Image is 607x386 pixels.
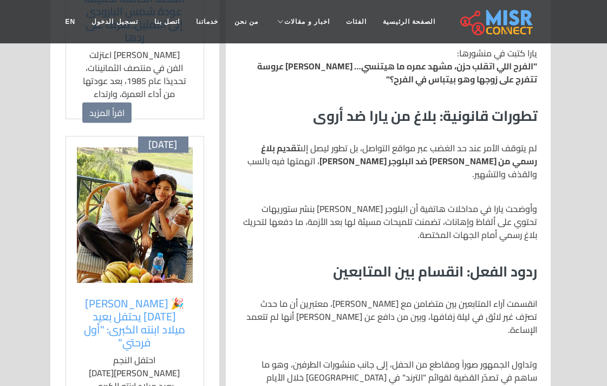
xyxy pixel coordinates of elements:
h3: تطورات قانونية: بلاغ من يارا ضد أروى [239,107,538,124]
p: لم يتوقف الأمر عند حد الغضب عبر مواقع التواصل، بل تطور ليصل إلى ، اتهمتها فيه بالسب والقذف والتشهير. [239,141,538,181]
p: [PERSON_NAME] اعتزلت الفن في منتصف الثمانينات، تحديدًا عام 1985، بعد عودتها من أداء العمرة، وارتد... [82,48,187,178]
a: EN [57,11,84,32]
img: main.misr_connect [460,8,533,35]
a: من نحن [226,11,266,32]
a: خدماتنا [188,11,226,32]
a: الصفحة الرئيسية [375,11,443,32]
img: محمد رمضان وابنته [77,147,193,283]
a: 🎉 [PERSON_NAME][DATE] يحتفل بعيد ميلاد ابنته الكبرى: "أول فرحتي" [82,297,187,349]
h3: ردود الفعل: انقسام بين المتابعين [239,263,538,280]
strong: "الفرح اللي اتقلب حزن، مشهد عمره ما هيتنسي… [PERSON_NAME] عروسة تتفرج على زوجها وهو بيتباس في الف... [258,58,538,87]
p: انقسمت آراء المتابعين بين متضامن مع [PERSON_NAME]، معتبرين أن ما حدث تصرّف غير لائق في ليلة زفافه... [239,297,538,336]
a: اخبار و مقالات [266,11,338,32]
a: اقرأ المزيد [82,102,132,123]
p: يارا كتبت في منشورها: [239,47,538,86]
span: [DATE] [149,139,178,151]
strong: تقديم بلاغ رسمي من [PERSON_NAME] ضد البلوجر [PERSON_NAME] [262,140,538,169]
a: تسجيل الدخول [83,11,146,32]
a: الفئات [338,11,375,32]
span: اخبار و مقالات [284,17,330,27]
a: اتصل بنا [146,11,188,32]
p: وأوضحت يارا في مداخلات هاتفية أن البلوجر [PERSON_NAME] بنشر ستوريهات تحتوي على ألفاظ وإهانات، تضم... [239,202,538,241]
